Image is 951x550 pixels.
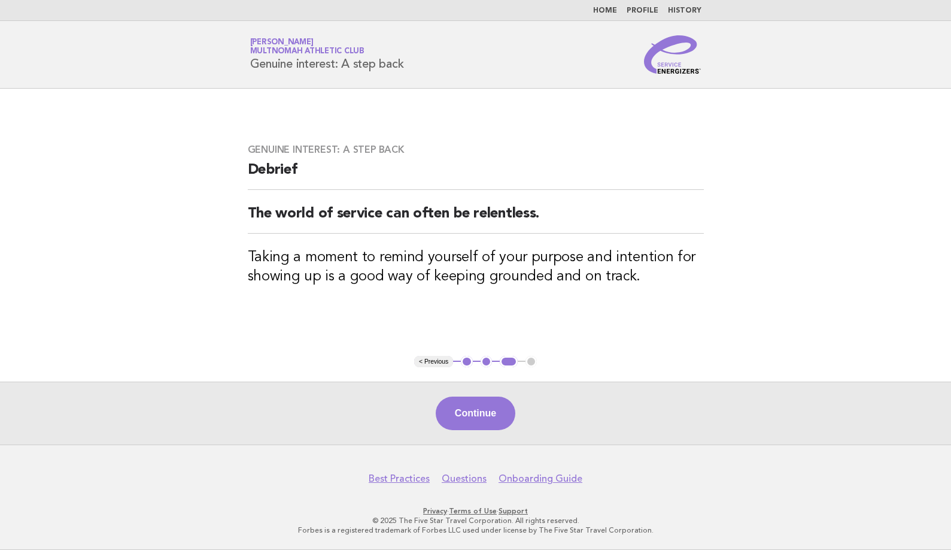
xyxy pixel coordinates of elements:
h3: Genuine interest: A step back [248,144,704,156]
h1: Genuine interest: A step back [250,39,404,70]
a: Best Practices [369,473,430,485]
button: 3 [500,356,517,368]
a: Terms of Use [449,507,497,515]
span: Multnomah Athletic Club [250,48,364,56]
p: · · [110,506,842,516]
a: [PERSON_NAME]Multnomah Athletic Club [250,38,364,55]
a: Support [499,507,528,515]
a: History [668,7,701,14]
button: 1 [461,356,473,368]
p: © 2025 The Five Star Travel Corporation. All rights reserved. [110,516,842,525]
h2: Debrief [248,161,704,190]
button: 2 [481,356,493,368]
a: Privacy [423,507,447,515]
a: Home [593,7,617,14]
a: Onboarding Guide [499,473,582,485]
a: Questions [442,473,487,485]
h2: The world of service can often be relentless. [248,204,704,234]
p: Forbes is a registered trademark of Forbes LLC used under license by The Five Star Travel Corpora... [110,525,842,535]
button: Continue [436,397,515,430]
img: Service Energizers [644,35,701,74]
button: < Previous [414,356,453,368]
h3: Taking a moment to remind yourself of your purpose and intention for showing up is a good way of ... [248,248,704,286]
a: Profile [627,7,658,14]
